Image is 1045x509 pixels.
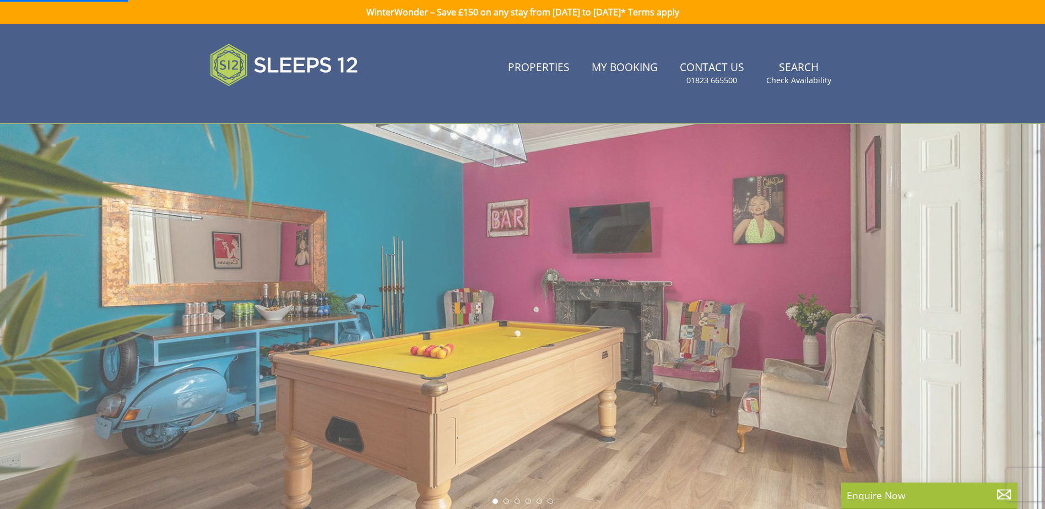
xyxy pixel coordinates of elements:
[762,56,836,91] a: SearchCheck Availability
[210,37,359,93] img: Sleeps 12
[503,56,574,80] a: Properties
[847,488,1012,502] p: Enquire Now
[675,56,749,91] a: Contact Us01823 665500
[204,99,320,109] iframe: Customer reviews powered by Trustpilot
[766,75,831,86] small: Check Availability
[587,56,662,80] a: My Booking
[686,75,737,86] small: 01823 665500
